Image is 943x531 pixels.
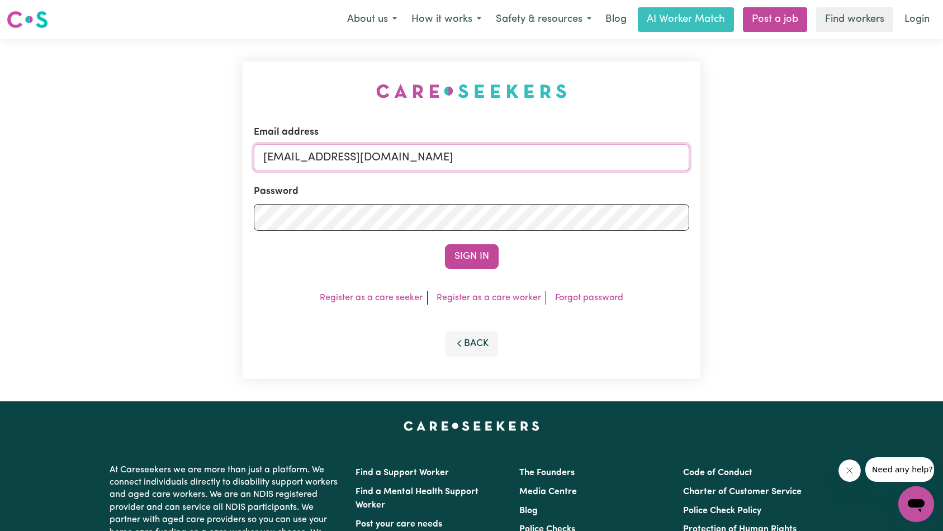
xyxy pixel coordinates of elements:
button: About us [340,8,404,31]
button: Sign In [445,244,499,269]
img: Careseekers logo [7,10,48,30]
a: Post your care needs [356,520,442,529]
a: Code of Conduct [683,468,752,477]
a: Blog [519,506,538,515]
button: Safety & resources [489,8,599,31]
a: Careseekers home page [404,421,539,430]
a: Charter of Customer Service [683,487,802,496]
a: Forgot password [555,293,623,302]
iframe: Message from company [865,457,934,482]
a: Police Check Policy [683,506,761,515]
a: AI Worker Match [638,7,734,32]
iframe: Close message [838,459,861,482]
a: The Founders [519,468,575,477]
label: Email address [254,125,319,140]
button: How it works [404,8,489,31]
a: Find a Mental Health Support Worker [356,487,478,510]
iframe: Button to launch messaging window [898,486,934,522]
a: Find a Support Worker [356,468,449,477]
a: Register as a care worker [437,293,541,302]
a: Login [898,7,936,32]
input: Email address [254,144,690,171]
a: Register as a care seeker [320,293,423,302]
a: Blog [599,7,633,32]
button: Back [445,331,499,356]
a: Careseekers logo [7,7,48,32]
label: Password [254,184,298,199]
a: Media Centre [519,487,577,496]
a: Post a job [743,7,807,32]
a: Find workers [816,7,893,32]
